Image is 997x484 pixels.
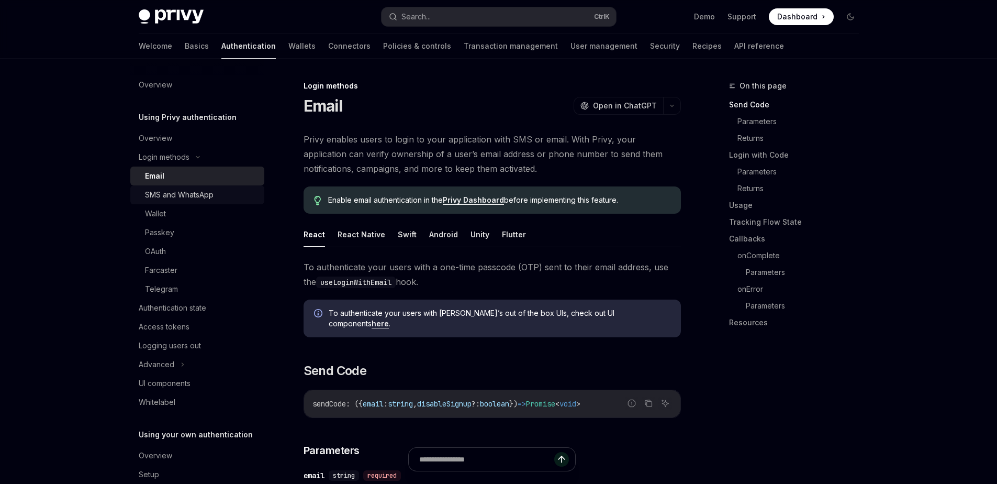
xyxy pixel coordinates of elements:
span: Enable email authentication in the before implementing this feature. [328,195,670,205]
div: UI components [139,377,191,390]
div: Overview [139,79,172,91]
button: Report incorrect code [625,397,638,410]
a: Security [650,34,680,59]
button: Android [429,222,458,247]
a: Passkey [130,223,264,242]
a: Send Code [729,96,867,113]
a: Farcaster [130,261,264,280]
svg: Tip [314,196,321,205]
button: Flutter [502,222,526,247]
span: Open in ChatGPT [593,101,657,111]
span: , [413,399,417,409]
a: Returns [737,130,867,147]
a: Wallet [130,204,264,223]
span: => [518,399,526,409]
div: Overview [139,132,172,145]
span: < [555,399,559,409]
div: Search... [401,10,431,23]
code: useLoginWithEmail [316,277,396,288]
span: Dashboard [777,12,817,22]
div: Advanced [139,358,174,371]
button: Toggle dark mode [842,8,859,25]
span: Parameters [304,443,360,458]
a: Connectors [328,34,371,59]
a: Privy Dashboard [443,195,504,205]
a: Overview [130,446,264,465]
div: Logging users out [139,339,201,352]
a: Recipes [692,34,722,59]
a: SMS and WhatsApp [130,185,264,204]
a: UI components [130,374,264,393]
span: void [559,399,576,409]
a: Parameters [746,264,867,281]
div: Setup [139,468,159,481]
span: Send Code [304,362,367,379]
div: Passkey [145,226,174,239]
a: API reference [734,34,784,59]
div: Telegram [145,283,178,295]
a: Overview [130,75,264,94]
button: Send message [554,452,569,467]
a: OAuth [130,242,264,261]
a: Parameters [746,298,867,314]
h5: Using Privy authentication [139,111,237,124]
div: Overview [139,449,172,462]
button: Open in ChatGPT [574,97,663,115]
svg: Info [314,309,324,320]
span: Ctrl K [594,13,610,21]
a: Overview [130,129,264,148]
a: Transaction management [464,34,558,59]
a: Authentication [221,34,276,59]
a: onComplete [737,247,867,264]
a: User management [570,34,637,59]
button: React [304,222,325,247]
a: Access tokens [130,317,264,336]
a: Returns [737,180,867,197]
a: Email [130,167,264,185]
div: Login methods [139,151,189,163]
div: Login methods [304,81,681,91]
span: Privy enables users to login to your application with SMS or email. With Privy, your application ... [304,132,681,176]
button: Unity [471,222,489,247]
span: : ({ [346,399,363,409]
span: boolean [480,399,509,409]
span: string [388,399,413,409]
a: Demo [694,12,715,22]
div: SMS and WhatsApp [145,189,214,201]
div: Farcaster [145,264,177,277]
button: Swift [398,222,417,247]
span: > [576,399,580,409]
a: Authentication state [130,299,264,317]
a: Usage [729,197,867,214]
a: onError [737,281,867,298]
div: Wallet [145,207,166,220]
a: Setup [130,465,264,484]
button: Search...CtrlK [382,7,616,26]
a: here [372,319,389,328]
button: Copy the contents from the code block [642,397,655,410]
a: Support [727,12,756,22]
span: On this page [740,80,787,92]
a: Parameters [737,113,867,130]
a: Tracking Flow State [729,214,867,230]
span: }) [509,399,518,409]
h5: Using your own authentication [139,428,253,441]
a: Policies & controls [383,34,451,59]
a: Parameters [737,163,867,180]
a: Resources [729,314,867,331]
span: To authenticate your users with [PERSON_NAME]’s out of the box UIs, check out UI components . [329,308,670,329]
button: React Native [338,222,385,247]
div: Access tokens [139,321,189,333]
div: OAuth [145,245,166,258]
a: Login with Code [729,147,867,163]
span: Promise [526,399,555,409]
div: Whitelabel [139,396,175,409]
span: disableSignup [417,399,472,409]
a: Callbacks [729,230,867,247]
a: Logging users out [130,336,264,355]
span: sendCode [312,399,346,409]
a: Whitelabel [130,393,264,412]
h1: Email [304,96,342,115]
span: email [363,399,384,409]
div: Email [145,170,164,182]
